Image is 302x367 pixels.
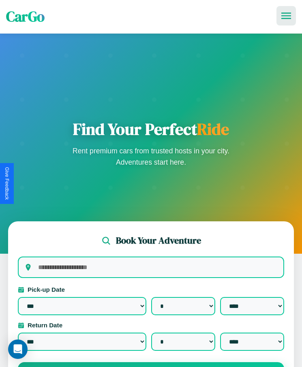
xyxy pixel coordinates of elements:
div: Open Intercom Messenger [8,339,28,359]
h2: Book Your Adventure [116,234,201,247]
p: Rent premium cars from trusted hosts in your city. Adventures start here. [70,145,232,168]
label: Return Date [18,322,284,329]
span: CarGo [6,7,45,26]
div: Give Feedback [4,167,10,200]
h1: Find Your Perfect [70,119,232,139]
span: Ride [197,118,229,140]
label: Pick-up Date [18,286,284,293]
